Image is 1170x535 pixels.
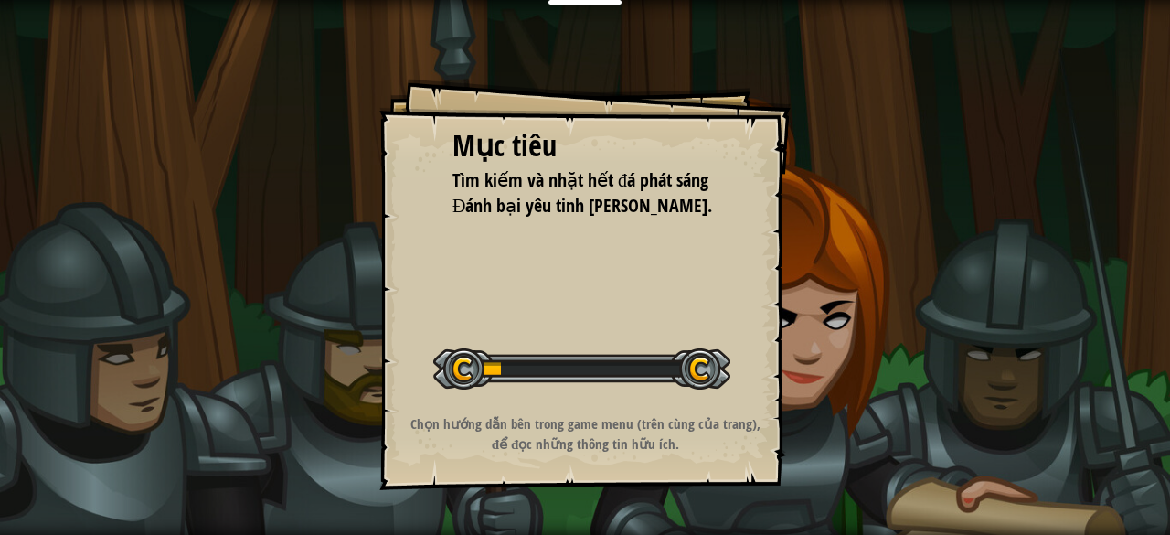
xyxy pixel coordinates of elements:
[430,193,713,219] li: Đánh bại yêu tinh Brawler.
[410,414,760,453] strong: Chọn hướng dẫn bên trong game menu (trên cùng của trang), để đọc những thông tin hữu ích.
[430,167,713,194] li: Tìm kiếm và nhặt hết đá phát sáng
[452,167,708,192] span: Tìm kiếm và nhặt hết đá phát sáng
[452,193,712,218] span: Đánh bại yêu tinh [PERSON_NAME].
[452,125,718,167] div: Mục tiêu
